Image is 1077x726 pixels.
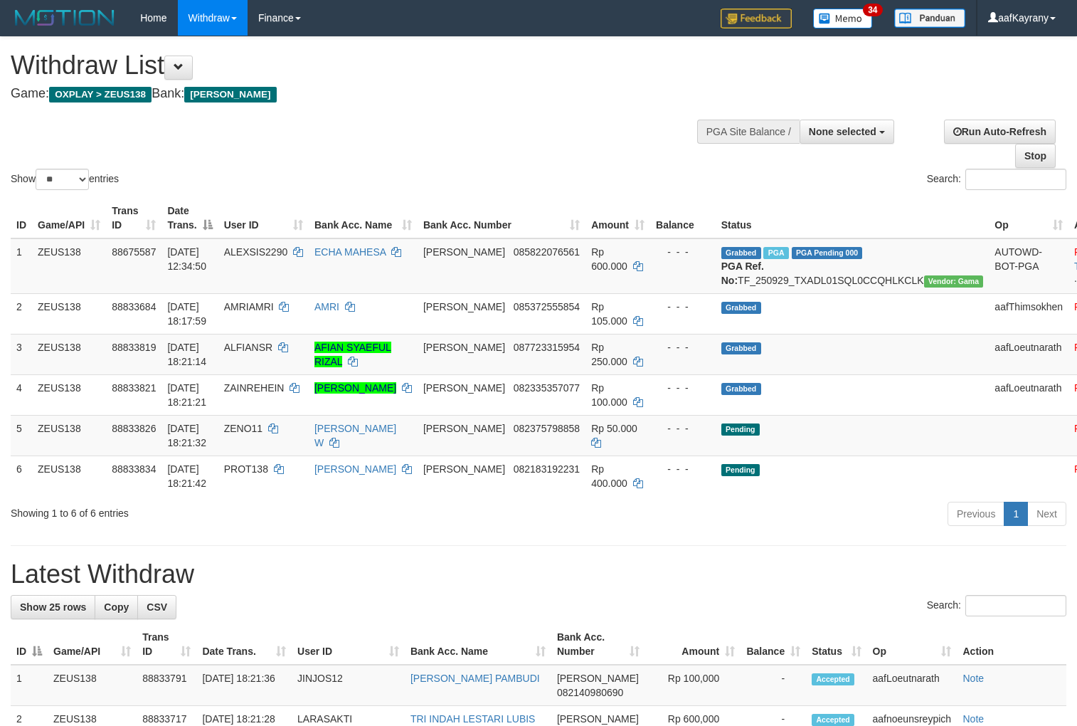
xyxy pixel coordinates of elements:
span: [DATE] 18:21:42 [167,463,206,489]
span: ZENO11 [224,423,262,434]
td: 1 [11,238,32,294]
div: PGA Site Balance / [697,120,800,144]
div: - - - [656,462,710,476]
th: User ID: activate to sort column ascending [292,624,405,665]
div: - - - [656,300,710,314]
span: PGA Pending [792,247,863,259]
label: Search: [927,169,1066,190]
span: Grabbed [721,247,761,259]
span: [PERSON_NAME] [423,423,505,434]
th: Date Trans.: activate to sort column descending [161,198,218,238]
span: Copy 082375798858 to clipboard [514,423,580,434]
span: AMRIAMRI [224,301,274,312]
span: Accepted [812,673,854,685]
td: - [741,665,806,706]
span: Copy 082335357077 to clipboard [514,382,580,394]
th: ID [11,198,32,238]
span: [PERSON_NAME] [423,246,505,258]
a: 1 [1004,502,1028,526]
span: [PERSON_NAME] [557,713,639,725]
span: Grabbed [721,302,761,314]
a: Note [962,713,984,725]
h1: Withdraw List [11,51,704,80]
td: AUTOWD-BOT-PGA [989,238,1068,294]
img: panduan.png [894,9,965,28]
span: 88833821 [112,382,156,394]
span: 88833834 [112,463,156,475]
h1: Latest Withdraw [11,560,1066,589]
span: Copy 087723315954 to clipboard [514,342,580,353]
td: aafLoeutnarath [989,334,1068,374]
a: [PERSON_NAME] [314,463,396,475]
span: Rp 250.000 [591,342,627,367]
div: - - - [656,421,710,436]
span: Pending [721,464,760,476]
input: Search: [965,595,1066,616]
td: 88833791 [137,665,196,706]
a: Note [962,673,984,684]
a: Stop [1015,144,1056,168]
span: 88833819 [112,342,156,353]
img: Button%20Memo.svg [813,9,873,28]
a: Show 25 rows [11,595,95,619]
span: Rp 400.000 [591,463,627,489]
th: ID: activate to sort column descending [11,624,48,665]
span: Copy 082140980690 to clipboard [557,687,623,698]
td: ZEUS138 [32,456,106,496]
span: Copy 085372555854 to clipboard [514,301,580,312]
input: Search: [965,169,1066,190]
th: Amount: activate to sort column ascending [645,624,741,665]
th: User ID: activate to sort column ascending [218,198,309,238]
a: AMRI [314,301,339,312]
td: TF_250929_TXADL01SQL0CCQHLKCLK [716,238,990,294]
a: CSV [137,595,176,619]
a: Run Auto-Refresh [944,120,1056,144]
a: AFIAN SYAEFUL RIZAL [314,342,391,367]
td: aafLoeutnarath [867,665,957,706]
span: Vendor URL: https://trx31.1velocity.biz [924,275,984,288]
img: MOTION_logo.png [11,7,119,28]
th: Action [957,624,1066,665]
a: Next [1027,502,1066,526]
select: Showentries [36,169,89,190]
span: Grabbed [721,342,761,354]
a: [PERSON_NAME] W [314,423,396,448]
th: Amount: activate to sort column ascending [585,198,650,238]
span: [PERSON_NAME] [423,342,505,353]
th: Status: activate to sort column ascending [806,624,866,665]
th: Game/API: activate to sort column ascending [32,198,106,238]
td: 5 [11,415,32,456]
td: ZEUS138 [32,293,106,334]
td: JINJOS12 [292,665,405,706]
span: [PERSON_NAME] [423,382,505,394]
td: 1 [11,665,48,706]
span: Rp 105.000 [591,301,627,327]
td: 6 [11,456,32,496]
td: 3 [11,334,32,374]
td: [DATE] 18:21:36 [196,665,292,706]
span: Copy 085822076561 to clipboard [514,246,580,258]
th: Op: activate to sort column ascending [867,624,957,665]
th: Bank Acc. Number: activate to sort column ascending [551,624,645,665]
span: [DATE] 18:21:21 [167,382,206,408]
span: Copy [104,601,129,613]
td: ZEUS138 [32,238,106,294]
span: 88833684 [112,301,156,312]
td: Rp 100,000 [645,665,741,706]
div: - - - [656,245,710,259]
span: [PERSON_NAME] [557,673,639,684]
th: Trans ID: activate to sort column ascending [106,198,161,238]
button: None selected [800,120,894,144]
td: ZEUS138 [32,415,106,456]
td: aafLoeutnarath [989,374,1068,415]
td: 4 [11,374,32,415]
a: [PERSON_NAME] PAMBUDI [410,673,540,684]
th: Status [716,198,990,238]
img: Feedback.jpg [721,9,792,28]
div: - - - [656,340,710,354]
span: [DATE] 18:21:14 [167,342,206,367]
a: Previous [948,502,1004,526]
span: [PERSON_NAME] [423,463,505,475]
span: [DATE] 18:17:59 [167,301,206,327]
span: Rp 50.000 [591,423,637,434]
